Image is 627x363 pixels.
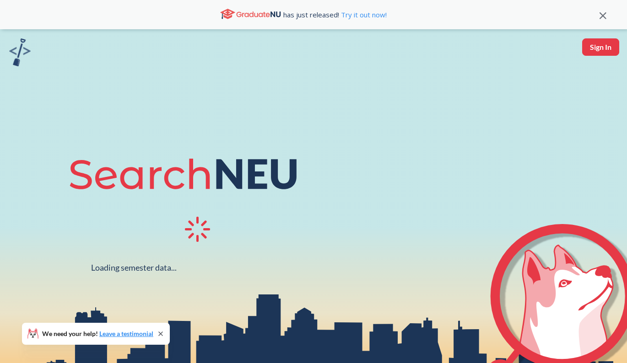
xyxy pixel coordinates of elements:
[283,10,387,20] span: has just released!
[582,38,619,56] button: Sign In
[99,330,153,337] a: Leave a testimonial
[91,262,177,273] div: Loading semester data...
[9,38,31,66] img: sandbox logo
[339,10,387,19] a: Try it out now!
[9,38,31,69] a: sandbox logo
[42,331,153,337] span: We need your help!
